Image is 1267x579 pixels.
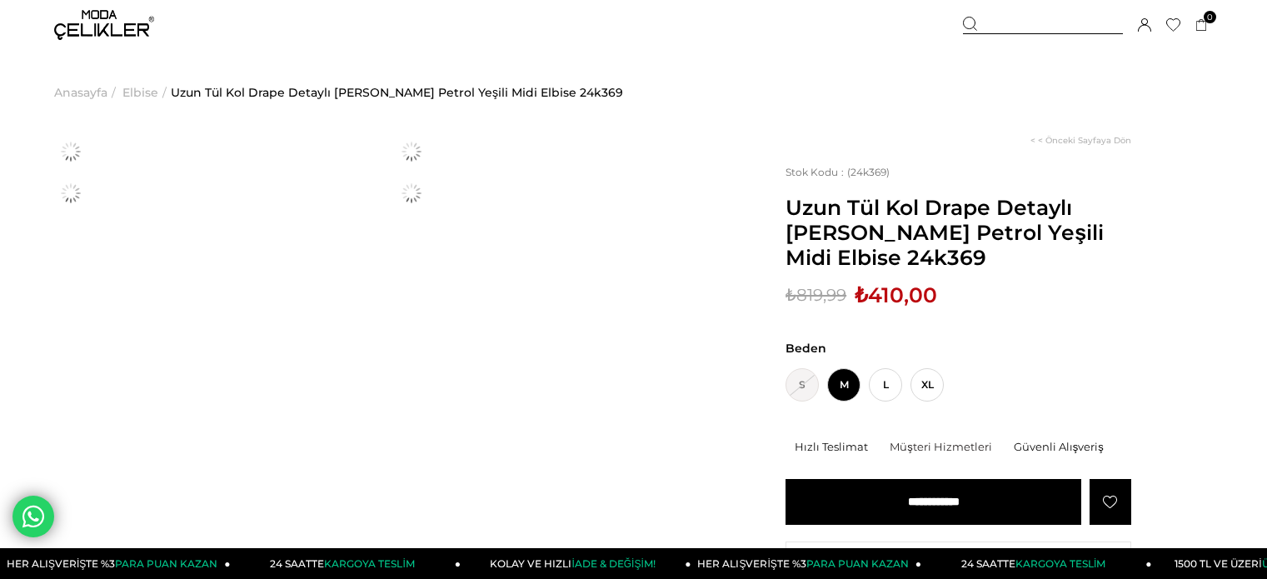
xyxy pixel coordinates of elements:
[786,282,846,307] span: ₺819,99
[324,557,414,570] span: KARGOYA TESLİM
[890,439,1005,454] div: Müşteri Hizmetleri
[1204,11,1216,23] span: 0
[1015,557,1105,570] span: KARGOYA TESLİM
[786,341,1131,356] span: Beden
[231,548,461,579] a: 24 SAATTEKARGOYA TESLİM
[1195,19,1208,32] a: 0
[786,166,847,178] span: Stok Kodu
[54,177,87,210] img: Uzun Tül Kol Drape Detaylı Colin Kadın Petrol Yeşili Midi Elbise 24k369
[171,50,623,135] a: Uzun Tül Kol Drape Detaylı [PERSON_NAME] Petrol Yeşili Midi Elbise 24k369
[115,557,217,570] span: PARA PUAN KAZAN
[122,50,171,135] li: >
[1030,135,1131,146] a: < < Önceki Sayfaya Dön
[910,368,944,402] span: XL
[786,166,890,178] span: (24k369)
[571,557,655,570] span: İADE & DEĞİŞİM!
[461,548,691,579] a: KOLAY VE HIZLIİADE & DEĞİŞİM!
[54,10,154,40] img: logo
[122,50,158,135] a: Elbise
[827,368,860,402] span: M
[786,447,786,447] img: blank.png
[855,282,937,307] span: ₺410,00
[1090,479,1131,525] a: Favorilere Ekle
[869,368,902,402] span: L
[395,135,428,168] img: Uzun Tül Kol Drape Detaylı Colin Kadın Petrol Yeşili Midi Elbise 24k369
[786,368,819,402] span: S
[54,135,87,168] img: Uzun Tül Kol Drape Detaylı Colin Kadın Petrol Yeşili Midi Elbise 24k369
[54,50,107,135] a: Anasayfa
[795,439,880,454] div: Hızlı Teslimat
[1014,439,1116,454] div: Güvenli Alışveriş
[54,50,120,135] li: >
[806,557,909,570] span: PARA PUAN KAZAN
[395,177,428,210] img: Uzun Tül Kol Drape Detaylı Colin Kadın Petrol Yeşili Midi Elbise 24k369
[786,195,1131,270] span: Uzun Tül Kol Drape Detaylı [PERSON_NAME] Petrol Yeşili Midi Elbise 24k369
[880,447,881,447] img: blank.png
[691,548,922,579] a: HER ALIŞVERİŞTE %3PARA PUAN KAZAN
[921,548,1152,579] a: 24 SAATTEKARGOYA TESLİM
